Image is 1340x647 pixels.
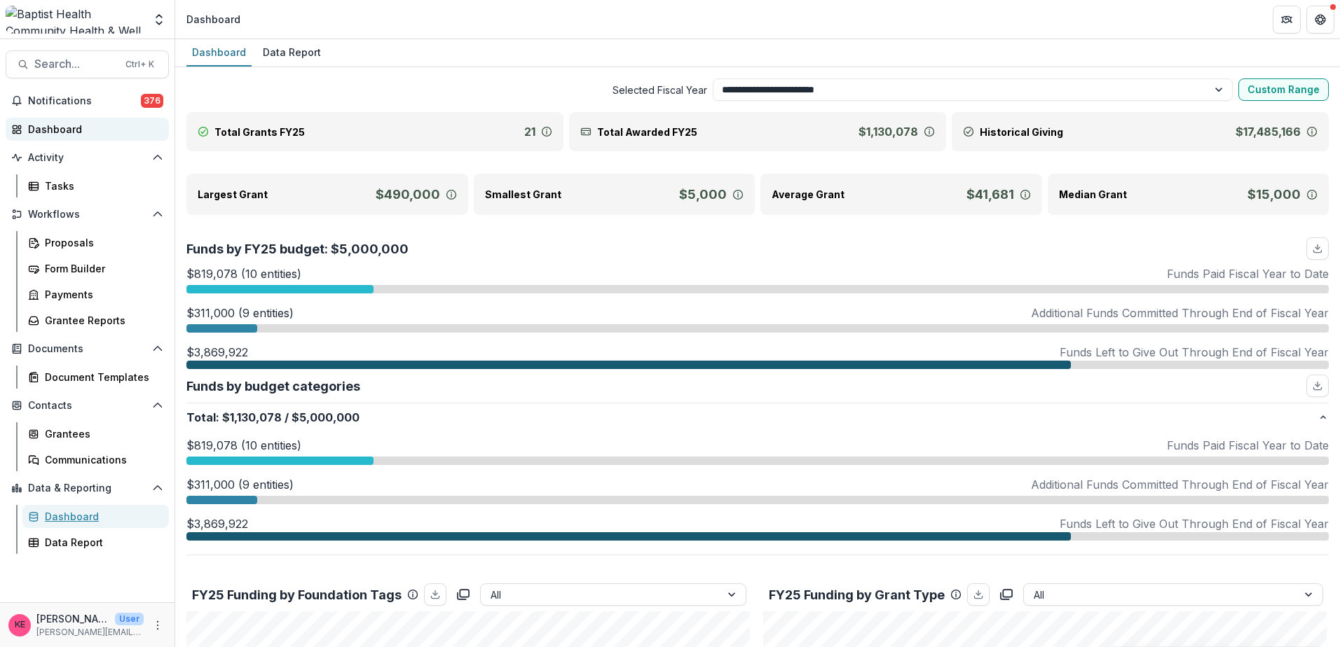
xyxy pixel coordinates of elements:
[186,239,409,258] p: Funds by FY25 budget: $5,000,000
[186,39,252,67] a: Dashboard
[186,409,1318,426] p: Total : $5,000,000
[186,83,707,97] span: Selected Fiscal Year
[6,90,169,112] button: Notifications376
[22,283,169,306] a: Payments
[45,426,158,441] div: Grantees
[22,531,169,554] a: Data Report
[222,409,282,426] span: $1,130,078
[186,305,294,321] p: $311,000 (9 entities)
[524,123,535,140] p: 21
[28,482,146,494] span: Data & Reporting
[186,265,301,282] p: $819,078 (10 entities)
[22,231,169,254] a: Proposals
[123,57,157,72] div: Ctrl + K
[22,422,169,445] a: Grantees
[186,431,1329,555] div: Total:$1,130,078/$5,000,000
[22,257,169,280] a: Form Builder
[376,185,440,204] p: $490,000
[257,42,327,62] div: Data Report
[141,94,163,108] span: 376
[772,187,845,202] p: Average Grant
[966,185,1014,204] p: $41,681
[36,626,144,639] p: [PERSON_NAME][EMAIL_ADDRESS][DOMAIN_NAME]
[28,95,141,107] span: Notifications
[28,209,146,221] span: Workflows
[6,118,169,141] a: Dashboard
[967,583,990,606] button: download
[45,235,158,250] div: Proposals
[186,403,1329,431] button: Total:$1,130,078/$5,000,000
[1306,375,1329,397] button: download
[859,123,918,140] p: $1,130,078
[45,509,158,524] div: Dashboard
[1238,78,1329,101] button: Custom Range
[149,617,166,634] button: More
[22,174,169,197] a: Tasks
[1167,437,1329,454] p: Funds Paid Fiscal Year to Date
[149,6,169,34] button: Open entity switcher
[995,583,1018,606] button: copy to clipboard
[22,309,169,332] a: Grantee Reports
[6,477,169,499] button: Open Data & Reporting
[186,12,240,27] div: Dashboard
[198,187,268,202] p: Largest Grant
[1031,476,1329,493] p: Additional Funds Committed Through End of Fiscal Year
[214,125,305,139] p: Total Grants FY25
[980,125,1063,139] p: Historical Giving
[1306,237,1329,260] button: download
[6,203,169,225] button: Open Workflows
[186,377,360,396] p: Funds by budget categories
[36,611,109,626] p: [PERSON_NAME]
[181,9,246,29] nav: breadcrumb
[1247,185,1301,204] p: $15,000
[45,535,158,550] div: Data Report
[45,313,158,328] div: Grantee Reports
[1236,123,1301,140] p: $17,485,166
[45,179,158,193] div: Tasks
[597,125,697,139] p: Total Awarded FY25
[22,505,169,528] a: Dashboard
[257,39,327,67] a: Data Report
[6,338,169,360] button: Open Documents
[6,50,169,78] button: Search...
[45,287,158,302] div: Payments
[22,366,169,389] a: Document Templates
[28,343,146,355] span: Documents
[1059,187,1127,202] p: Median Grant
[28,122,158,137] div: Dashboard
[485,187,561,202] p: Smallest Grant
[424,583,446,606] button: download
[186,344,248,361] p: $3,869,922
[6,146,169,169] button: Open Activity
[6,6,144,34] img: Baptist Health Community Health & Well Being logo
[1031,305,1329,321] p: Additional Funds Committed Through End of Fiscal Year
[6,394,169,417] button: Open Contacts
[186,515,248,532] p: $3,869,922
[186,437,301,454] p: $819,078 (10 entities)
[186,476,294,493] p: $311,000 (9 entities)
[22,448,169,471] a: Communications
[45,261,158,276] div: Form Builder
[28,152,146,164] span: Activity
[285,409,289,426] span: /
[679,185,727,204] p: $5,000
[1273,6,1301,34] button: Partners
[1167,265,1329,282] p: Funds Paid Fiscal Year to Date
[769,585,945,604] p: FY25 Funding by Grant Type
[15,620,25,629] div: Katie E
[1060,515,1329,532] p: Funds Left to Give Out Through End of Fiscal Year
[186,42,252,62] div: Dashboard
[28,400,146,412] span: Contacts
[1306,6,1334,34] button: Get Help
[34,57,117,71] span: Search...
[452,583,474,606] button: copy to clipboard
[45,370,158,384] div: Document Templates
[45,452,158,467] div: Communications
[1060,344,1329,361] p: Funds Left to Give Out Through End of Fiscal Year
[192,585,402,604] p: FY25 Funding by Foundation Tags
[115,613,144,625] p: User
